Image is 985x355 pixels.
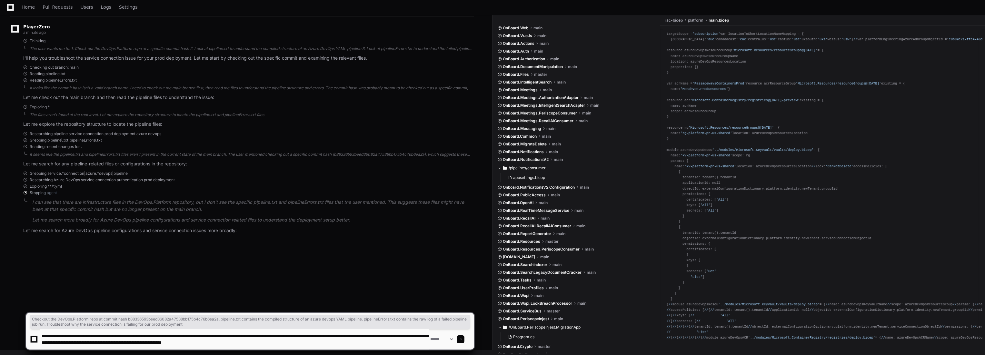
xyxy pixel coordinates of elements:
span: main [585,247,594,252]
span: OnBoard.Resources [503,239,540,244]
span: Checking out branch: main [30,65,79,70]
span: 'aue' [706,37,716,41]
p: I can see that there are infrastructure files in the DevOps.Platform repository, but I don't see ... [32,199,474,213]
div: The user wants me to: 1. Check out the DevOps.Platform repo at a specific commit hash 2. Look at ... [30,46,474,51]
span: main [579,118,588,123]
span: OnBoard.Meetings.IntelligentSearchAdapter [503,103,585,108]
span: main [537,33,546,38]
span: Reading pipelineErrors.txt [30,78,77,83]
span: OnBoard.RecallAI [503,216,535,221]
p: Let me check out the main branch and then read the pipeline files to understand the issue: [23,94,474,101]
span: Checkout the DevOps.Platform repo at commit hash b88336593beed36082a47538bb175b4c76b6ea2a. pipeli... [32,317,468,327]
span: master [534,72,547,77]
span: OnBoard.Meetings.PeriscopeConsumer [503,111,577,116]
span: 'Monahven.ProdResources' [681,87,728,91]
span: 'Microsoft.Resources/resourceGroups@[DATE]' [796,82,881,85]
span: Settings [119,5,137,9]
span: main [549,149,558,154]
span: main [582,111,591,116]
span: OnBoard.Messaging [503,126,541,131]
span: // [853,37,857,41]
span: main [551,192,560,198]
p: Let me search for any pipeline-related files or configurations in the repository: [23,160,474,168]
span: Reading pipeline.txt [30,71,65,76]
span: [DOMAIN_NAME] [503,254,535,260]
span: OnBoard.Files [503,72,529,77]
span: Reading recent changes for . [30,144,82,149]
span: OnBoard.VueJs [503,33,532,38]
span: 'use' [792,37,802,41]
span: 'kv-platform-pr-us-shared' [681,153,732,157]
span: main [576,223,585,229]
span: Onboard.NotificationsV2.Configuration [503,185,575,190]
span: main [552,262,562,267]
span: Exploring **/*.yml [30,184,62,189]
span: 'usc' [768,37,778,41]
span: main [574,208,583,213]
span: PlayerZero [23,25,50,29]
span: 'Microsoft.Resources/resourceGroups@[DATE]' [732,48,818,52]
span: master [545,239,559,244]
span: iac-bicep [665,18,683,23]
span: main [543,87,552,93]
span: 'PassagewaysContainersProd' [692,82,746,85]
span: OnBoard.Wopi.LockBreachProcessor [503,301,572,306]
span: OnBoard.Wopi [503,293,529,298]
span: 'cae' [738,37,748,41]
span: 'usw' [841,37,851,41]
span: Thinking [30,38,45,44]
span: OnBoard.IntelligentSearch [503,80,552,85]
span: main.bicep [709,18,729,23]
span: OnBoard.UserProfiles [503,285,544,291]
span: 'subscription' [692,32,720,36]
span: OnBoard.Resources.PeriscopeConsumer [503,247,580,252]
span: 'Microsoft.ContainerRegistry/registries@[DATE]-preview' [691,98,800,102]
span: OnBoard.Actions [503,41,534,46]
p: Let me search for Azure DevOps pipeline configurations and service connection issues more broadly: [23,227,474,234]
span: main [542,134,551,139]
span: Exploring * [30,104,50,110]
span: Users [81,5,93,9]
span: main [540,254,549,260]
span: OnBoard.Notifications [503,149,544,154]
span: Stopping agent [30,190,57,195]
span: platform [688,18,704,23]
span: main [554,157,563,162]
span: main [539,200,548,205]
button: appsettings.bicep [505,173,652,182]
span: /pipelines/consumer [509,165,546,171]
span: OnBoard.SearchIndexer [503,262,547,267]
p: Let me explore the repository structure to locate the pipeline files: [23,121,474,128]
span: main [533,25,542,31]
span: 'All' [716,198,726,202]
span: Logs [101,5,111,9]
span: 'All' [706,209,716,212]
span: OnBoard.Web [503,25,528,31]
span: main [546,126,555,131]
span: // [811,164,815,168]
span: main [580,185,589,190]
span: OnBoard.PublicAccess [503,192,546,198]
span: Grepping pipeline\.txt|pipelineErrors\.txt [30,138,102,143]
span: Researching Azure DevOps service connection authentication prod deployment [30,177,175,182]
span: main [577,301,586,306]
span: main [550,56,559,62]
span: OnBoard.RealTimeMessageService [503,208,569,213]
span: 'uks' [818,37,828,41]
span: main [541,216,550,221]
span: OnBoard.OpenAI [503,200,533,205]
span: OnBoard.Auth [503,49,529,54]
span: main [557,80,566,85]
span: OnBoard.Tasks [503,278,532,283]
span: main [556,231,565,236]
span: OnBoard.NotificationsV2 [503,157,549,162]
span: main [540,41,549,46]
div: The files aren't found at the root level. Let me explore the repository structure to locate the p... [30,112,474,117]
span: Pull Requests [43,5,73,9]
span: appsettings.bicep [513,175,545,180]
span: 'CanNotDelete' [826,164,853,168]
svg: Directory [503,164,507,172]
span: main [587,270,596,275]
div: It seems like the pipeline.txt and pipelineErrors.txt files aren't present in the current state o... [30,152,474,157]
button: /pipelines/consumer [498,163,655,173]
